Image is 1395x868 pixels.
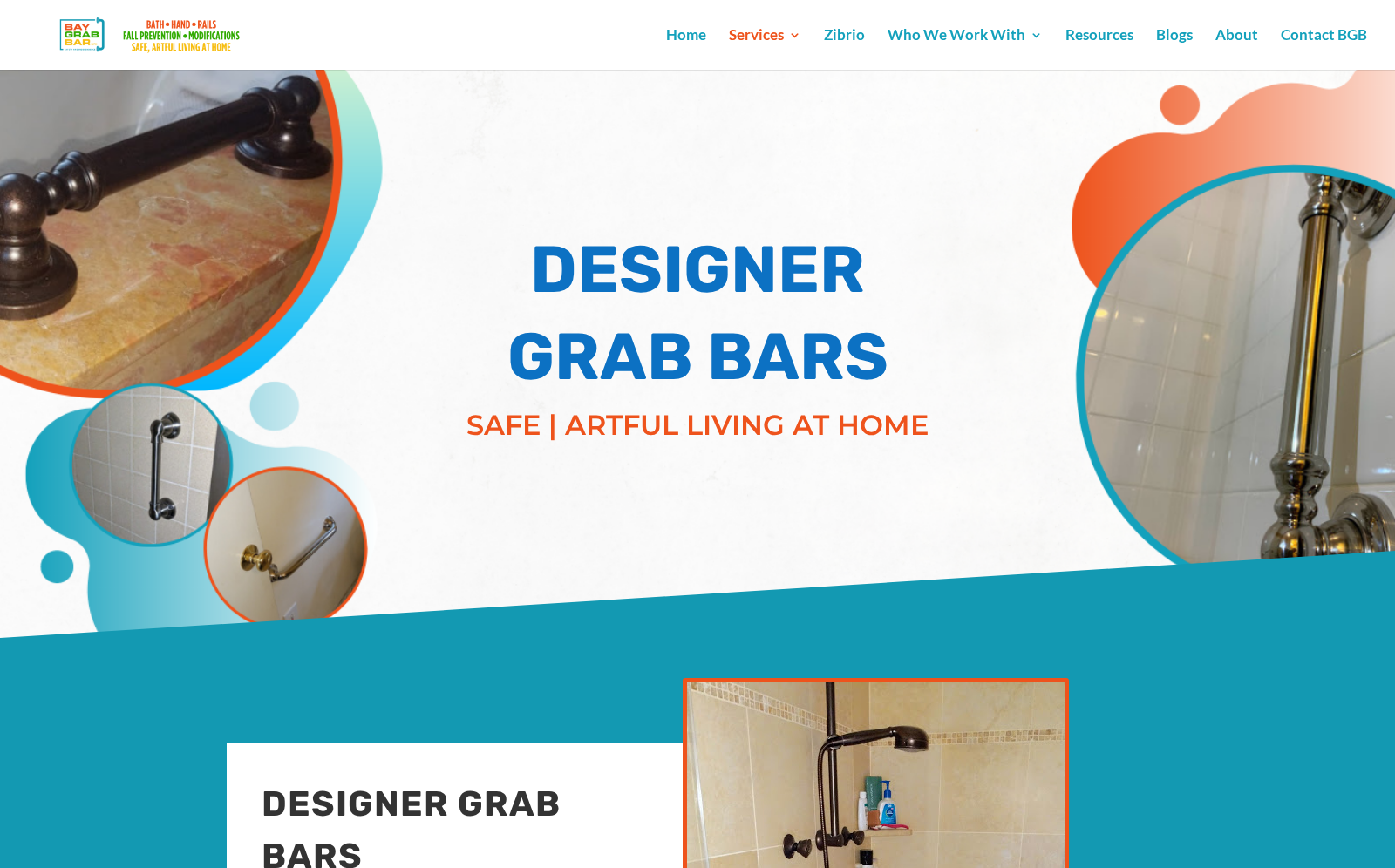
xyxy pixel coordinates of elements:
h1: DESIGNER [436,231,959,318]
a: Blogs [1156,29,1193,70]
a: Services [729,29,801,70]
p: SAFE | ARTFUL LIVING AT HOME [436,404,959,446]
a: Contact BGB [1281,29,1367,70]
a: Zibrio [824,29,865,70]
h1: GRAB BARS [436,318,959,405]
a: Who We Work With [888,29,1043,70]
a: Resources [1065,29,1133,70]
a: Home [666,29,706,70]
img: Bay Grab Bar [30,12,275,58]
a: About [1215,29,1258,70]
